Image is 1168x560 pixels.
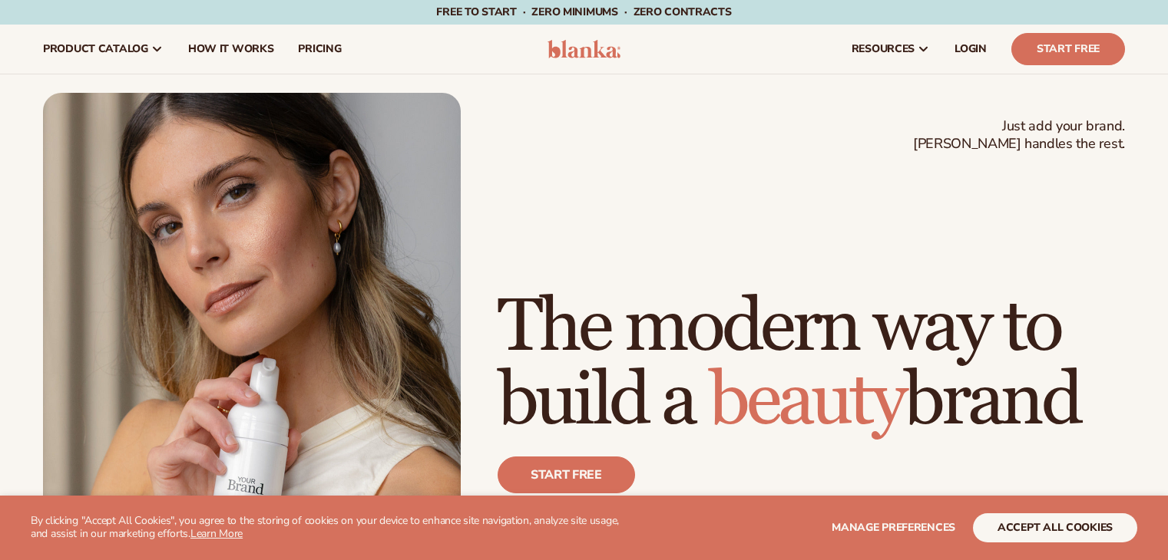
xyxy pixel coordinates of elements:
[832,520,955,535] span: Manage preferences
[498,456,635,493] a: Start free
[548,40,620,58] img: logo
[832,513,955,542] button: Manage preferences
[913,117,1125,153] span: Just add your brand. [PERSON_NAME] handles the rest.
[286,25,353,74] a: pricing
[498,291,1125,438] h1: The modern way to build a brand
[852,43,915,55] span: resources
[839,25,942,74] a: resources
[176,25,286,74] a: How It Works
[436,5,731,19] span: Free to start · ZERO minimums · ZERO contracts
[31,515,637,541] p: By clicking "Accept All Cookies", you agree to the storing of cookies on your device to enhance s...
[43,43,148,55] span: product catalog
[973,513,1137,542] button: accept all cookies
[942,25,999,74] a: LOGIN
[709,356,904,446] span: beauty
[298,43,341,55] span: pricing
[1011,33,1125,65] a: Start Free
[190,526,243,541] a: Learn More
[188,43,274,55] span: How It Works
[955,43,987,55] span: LOGIN
[31,25,176,74] a: product catalog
